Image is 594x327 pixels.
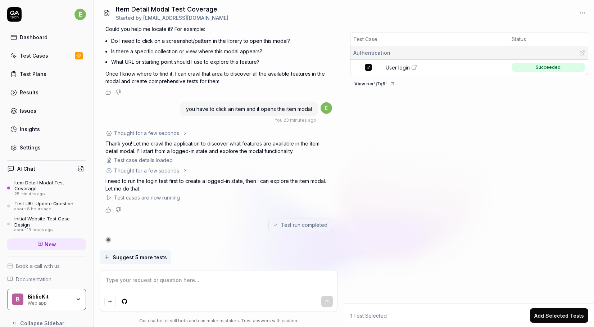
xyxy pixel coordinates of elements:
button: Suggest 5 more tests [100,250,171,264]
span: You [275,117,282,123]
div: Insights [20,125,40,133]
span: Authentication [353,49,390,57]
div: Succeeded [536,64,561,71]
span: Collapse Sidebar [20,319,64,327]
button: BBiblioKitWeb app [7,289,86,310]
div: Item Detail Modal Test Coverage [14,180,86,192]
p: Thank you! Let me crawl the application to discover what features are available in the item detai... [105,140,332,155]
li: Do I need to click on a screenshot/pattern in the library to open this modal? [111,36,332,46]
div: Test cases are now running [114,194,180,201]
button: Negative feedback [115,89,121,95]
li: Is there a specific collection or view where this modal appears? [111,46,332,57]
a: Dashboard [7,30,86,44]
div: Results [20,89,38,96]
span: Suggest 5 more tests [113,254,167,261]
th: Status [509,32,588,46]
th: Test Case [350,32,509,46]
span: New [45,241,56,248]
span: 1 Test Selected [350,312,387,319]
div: Thought for a few seconds [114,167,179,174]
h1: Item Detail Modal Test Coverage [116,4,228,14]
div: Dashboard [20,33,47,41]
div: Test Cases [20,52,48,59]
a: Initial Website Test Case Designabout 19 hours ago [7,216,86,232]
div: Thought for a few seconds [114,129,179,137]
span: Test run completed [281,221,327,229]
div: , 23 minutes ago [275,117,316,124]
div: Settings [20,144,41,151]
div: Test case details loaded [114,156,173,164]
p: I need to run the login test first to create a logged-in state, then I can explore the item modal... [105,177,332,192]
button: Negative feedback [115,207,121,213]
a: Settings [7,140,86,154]
a: Results [7,85,86,99]
p: Could you help me locate it? For example: [105,25,332,33]
span: B [12,294,23,305]
a: Test Cases [7,49,86,63]
div: Issues [20,107,36,115]
span: you have to click an item and it opens the item modal [186,106,312,112]
div: Initial Website Test Case Design [14,216,86,228]
a: Insights [7,122,86,136]
span: [EMAIL_ADDRESS][DOMAIN_NAME] [143,15,228,21]
span: Documentation [16,276,51,283]
div: Our chatbot is still beta and can make mistakes. Trust answers with caution. [100,318,337,324]
button: e [74,7,86,22]
a: Issues [7,104,86,118]
a: New [7,238,86,250]
a: Book a call with us [7,262,86,270]
a: Test URL Update Questionabout 8 hours ago [7,201,86,211]
p: Once I know where to find it, I can crawl that area to discover all the available features in the... [105,70,332,85]
a: User login [386,64,507,71]
div: about 19 hours ago [14,228,86,233]
a: View run 'jTq9' [350,80,400,87]
div: Test Plans [20,70,46,78]
div: about 8 hours ago [14,207,73,212]
div: Started by [116,14,228,22]
span: Book a call with us [16,262,60,270]
button: Add Selected Tests [530,308,588,323]
span: e [321,102,332,114]
button: View run 'jTq9' [350,78,400,90]
button: Add attachment [104,296,116,307]
div: Test URL Update Question [14,201,73,206]
a: Documentation [7,276,86,283]
span: e [74,9,86,20]
div: 25 minutes ago [14,192,86,197]
li: What URL or starting point should I use to explore this feature? [111,57,332,67]
div: BiblioKit [28,294,71,300]
div: Web app [28,300,71,305]
span: User login [386,64,410,71]
a: Test Plans [7,67,86,81]
h4: AI Chat [17,165,35,173]
button: Positive feedback [105,89,111,95]
button: Positive feedback [105,207,111,213]
a: Item Detail Modal Test Coverage25 minutes ago [7,180,86,196]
